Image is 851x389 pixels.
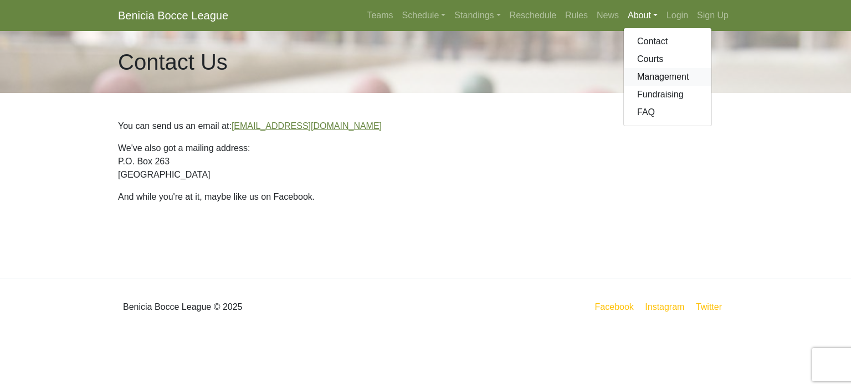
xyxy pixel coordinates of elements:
[624,50,711,68] a: Courts
[624,103,711,121] a: FAQ
[505,4,561,27] a: Reschedule
[118,120,733,133] p: You can send us an email at:
[232,121,382,131] a: [EMAIL_ADDRESS][DOMAIN_NAME]
[693,4,733,27] a: Sign Up
[623,28,712,126] div: About
[118,212,306,251] iframe: fb:page Facebook Social Plugin
[450,4,505,27] a: Standings
[110,287,425,327] div: Benicia Bocce League © 2025
[118,190,733,204] p: And while you're at it, maybe like us on Facebook.
[624,68,711,86] a: Management
[593,300,636,314] a: Facebook
[662,4,693,27] a: Login
[118,4,228,27] a: Benicia Bocce League
[118,142,733,181] p: We've also got a mailing address: P.O. Box 263 [GEOGRAPHIC_DATA]
[623,4,662,27] a: About
[398,4,450,27] a: Schedule
[694,300,731,314] a: Twitter
[624,86,711,103] a: Fundraising
[643,300,686,314] a: Instagram
[624,33,711,50] a: Contact
[118,49,228,75] h1: Contact Us
[592,4,623,27] a: News
[362,4,397,27] a: Teams
[561,4,592,27] a: Rules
